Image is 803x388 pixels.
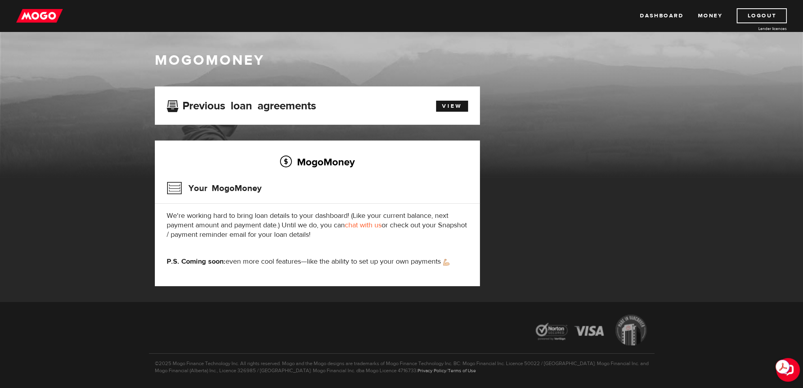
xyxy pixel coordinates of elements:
a: View [436,101,468,112]
p: ©2025 Mogo Finance Technology Inc. All rights reserved. Mogo and the Mogo designs are trademarks ... [149,353,654,374]
a: Privacy Policy [417,367,446,374]
a: Terms of Use [448,367,476,374]
p: We're working hard to bring loan details to your dashboard! (Like your current balance, next paym... [167,211,468,240]
h3: Your MogoMoney [167,178,261,199]
a: Lender licences [728,26,787,32]
h3: Previous loan agreements [167,99,316,110]
iframe: LiveChat chat widget [770,355,803,388]
a: Logout [737,8,787,23]
a: Money [698,8,722,23]
h2: MogoMoney [167,154,468,170]
a: chat with us [345,221,382,230]
h1: MogoMoney [155,52,649,69]
img: mogo_logo-11ee424be714fa7cbb0f0f49df9e16ec.png [16,8,63,23]
a: Dashboard [640,8,683,23]
img: strong arm emoji [443,259,449,266]
img: legal-icons-92a2ffecb4d32d839781d1b4e4802d7b.png [528,309,654,353]
strong: P.S. Coming soon: [167,257,226,266]
p: even more cool features—like the ability to set up your own payments [167,257,468,266]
